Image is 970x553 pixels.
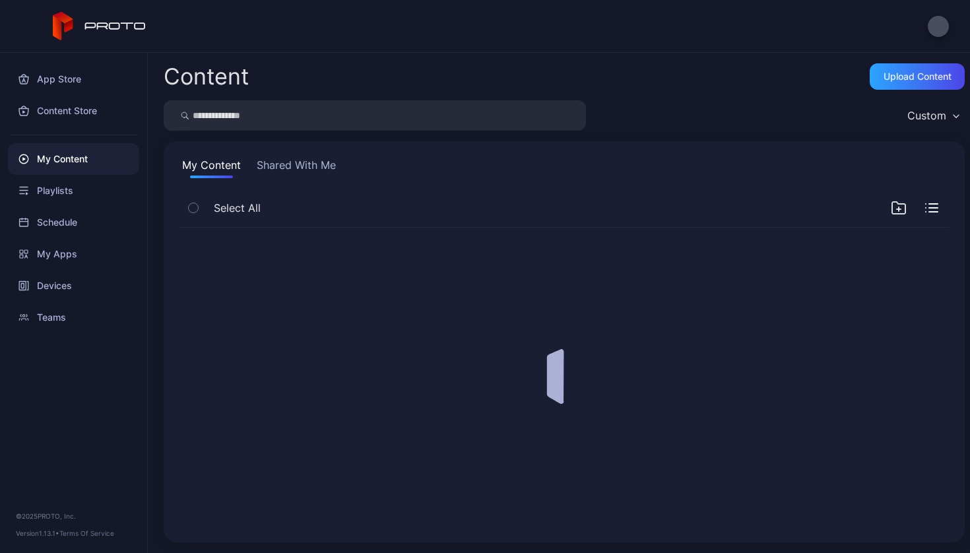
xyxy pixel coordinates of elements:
[8,238,139,270] a: My Apps
[8,63,139,95] a: App Store
[884,71,952,82] div: Upload Content
[901,100,965,131] button: Custom
[16,529,59,537] span: Version 1.13.1 •
[179,157,243,178] button: My Content
[8,270,139,302] a: Devices
[254,157,339,178] button: Shared With Me
[59,529,114,537] a: Terms Of Service
[8,95,139,127] a: Content Store
[16,511,131,521] div: © 2025 PROTO, Inc.
[907,109,946,122] div: Custom
[870,63,965,90] button: Upload Content
[8,207,139,238] a: Schedule
[214,200,261,216] span: Select All
[8,302,139,333] a: Teams
[164,65,249,88] div: Content
[8,143,139,175] a: My Content
[8,175,139,207] a: Playlists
